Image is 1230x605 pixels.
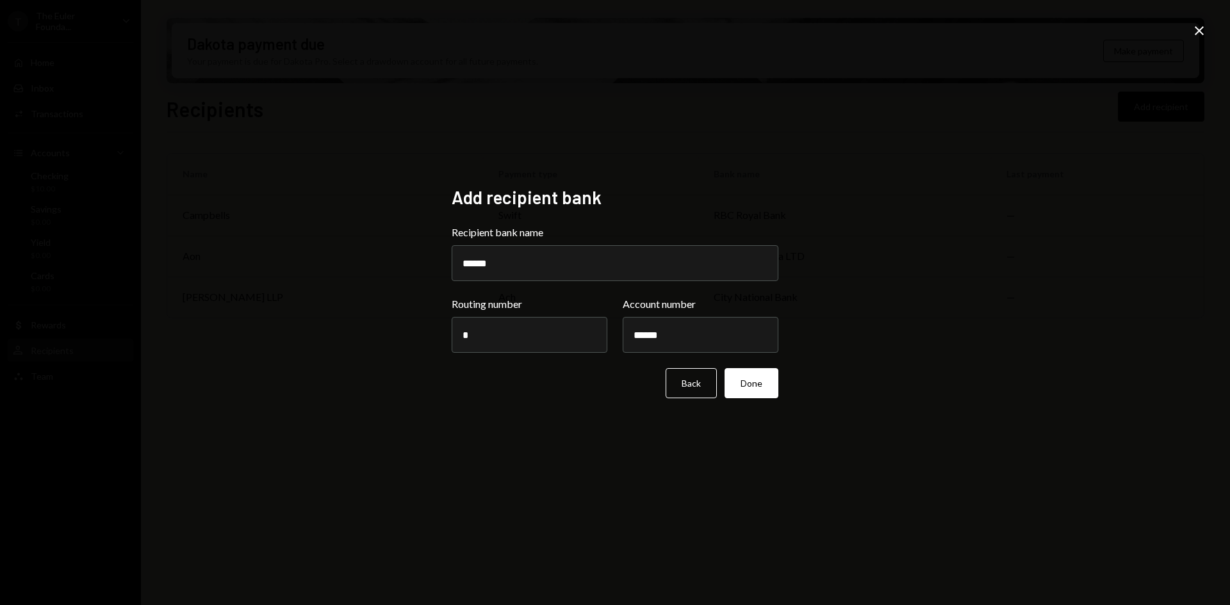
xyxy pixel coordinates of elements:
[623,296,778,312] label: Account number
[666,368,717,398] button: Back
[725,368,778,398] button: Done
[452,225,778,240] label: Recipient bank name
[452,296,607,312] label: Routing number
[452,185,778,210] h2: Add recipient bank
